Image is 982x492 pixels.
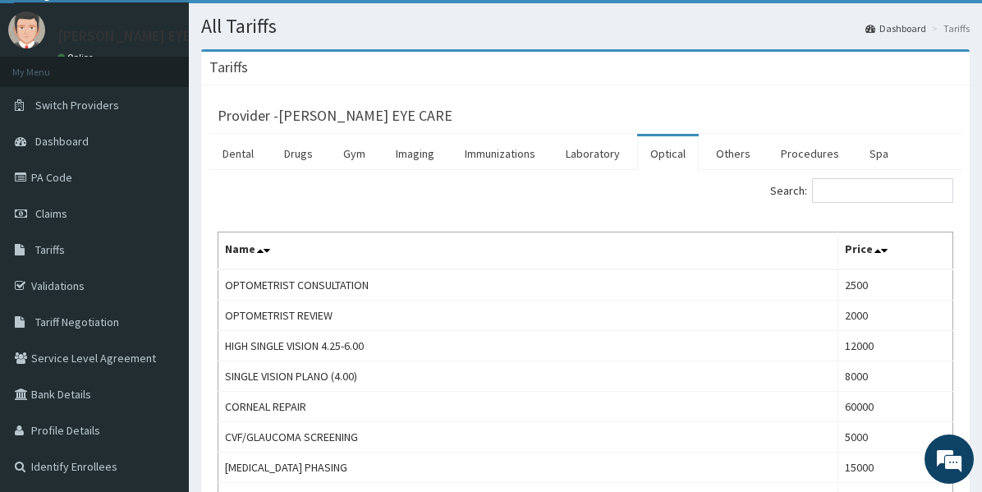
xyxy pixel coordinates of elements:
[95,144,227,310] span: We're online!
[768,136,852,171] a: Procedures
[553,136,633,171] a: Laboratory
[837,422,953,453] td: 5000
[837,269,953,301] td: 2500
[837,453,953,483] td: 15000
[209,136,267,171] a: Dental
[837,361,953,392] td: 8000
[8,11,45,48] img: User Image
[837,331,953,361] td: 12000
[637,136,699,171] a: Optical
[8,322,313,379] textarea: Type your message and hit 'Enter'
[218,361,838,392] td: SINGLE VISION PLANO (4.00)
[209,60,248,75] h3: Tariffs
[35,242,65,257] span: Tariffs
[218,269,838,301] td: OPTOMETRIST CONSULTATION
[35,315,119,329] span: Tariff Negotiation
[218,392,838,422] td: CORNEAL REPAIR
[218,232,838,270] th: Name
[35,98,119,113] span: Switch Providers
[703,136,764,171] a: Others
[383,136,447,171] a: Imaging
[330,136,379,171] a: Gym
[837,301,953,331] td: 2000
[928,21,970,35] li: Tariffs
[57,29,307,44] p: [PERSON_NAME] EYE CARE08063295263
[201,16,970,37] h1: All Tariffs
[271,136,326,171] a: Drugs
[35,134,89,149] span: Dashboard
[85,92,276,113] div: Chat with us now
[218,453,838,483] td: [MEDICAL_DATA] PHASING
[269,8,309,48] div: Minimize live chat window
[837,232,953,270] th: Price
[218,331,838,361] td: HIGH SINGLE VISION 4.25-6.00
[812,178,953,203] input: Search:
[218,422,838,453] td: CVF/GLAUCOMA SCREENING
[837,392,953,422] td: 60000
[57,52,97,63] a: Online
[865,21,926,35] a: Dashboard
[856,136,902,171] a: Spa
[452,136,548,171] a: Immunizations
[35,206,67,221] span: Claims
[218,108,452,123] h3: Provider - [PERSON_NAME] EYE CARE
[218,301,838,331] td: OPTOMETRIST REVIEW
[770,178,953,203] label: Search:
[30,82,67,123] img: d_794563401_company_1708531726252_794563401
